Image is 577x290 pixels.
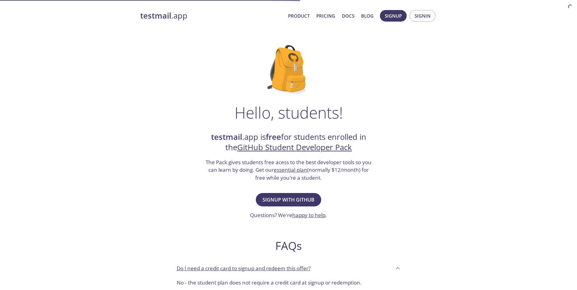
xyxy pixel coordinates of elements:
a: GitHub Student Developer Pack [237,142,352,153]
h2: FAQs [172,239,405,253]
a: Blog [361,12,374,20]
a: happy to help [292,212,325,219]
h1: Hello, students! [235,103,343,122]
strong: testmail [211,132,242,142]
div: Do I need a credit card to signup and redeem this offer? [172,260,405,276]
p: No - the student plan does not require a credit card at signup or redemption. [177,279,401,287]
a: testmail.app [140,11,283,21]
button: Signup [380,10,407,22]
a: essential plan [274,166,307,173]
strong: testmail [140,10,171,21]
span: Signup [385,12,402,20]
h3: Questions? We're . [250,211,327,219]
button: Signup with GitHub [256,193,321,206]
h2: .app is for students enrolled in the [205,132,372,153]
p: Do I need a credit card to signup and redeem this offer? [177,264,311,272]
button: Signin [410,10,436,22]
a: Pricing [316,12,335,20]
a: Product [288,12,310,20]
h3: The Pack gives students free acess to the best developer tools so you can learn by doing. Get our... [205,158,372,182]
img: github-student-backpack.png [267,45,310,94]
span: Signin [415,12,431,20]
span: Signup with GitHub [262,195,315,204]
strong: free [266,132,281,142]
a: Docs [342,12,354,20]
